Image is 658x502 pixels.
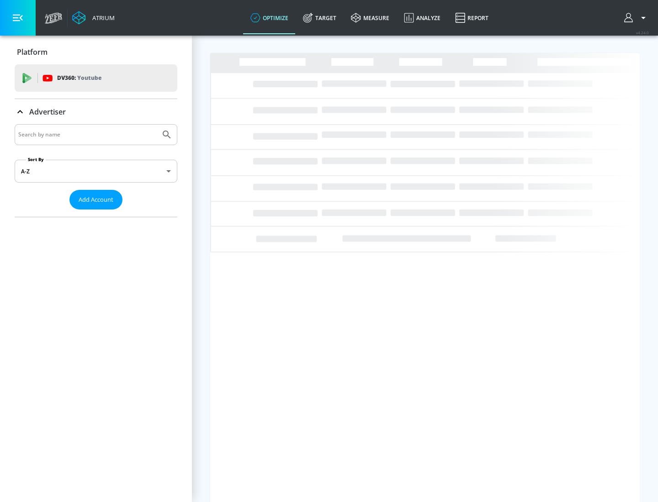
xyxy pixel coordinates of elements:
[17,47,48,57] p: Platform
[77,73,101,83] p: Youtube
[89,14,115,22] div: Atrium
[18,129,157,141] input: Search by name
[243,1,296,34] a: optimize
[15,39,177,65] div: Platform
[15,64,177,92] div: DV360: Youtube
[15,160,177,183] div: A-Z
[636,30,649,35] span: v 4.24.0
[79,194,113,205] span: Add Account
[72,11,115,25] a: Atrium
[397,1,448,34] a: Analyze
[344,1,397,34] a: measure
[29,107,66,117] p: Advertiser
[448,1,496,34] a: Report
[296,1,344,34] a: Target
[69,190,122,209] button: Add Account
[15,209,177,217] nav: list of Advertiser
[15,99,177,125] div: Advertiser
[57,73,101,83] p: DV360:
[26,157,46,162] label: Sort By
[15,124,177,217] div: Advertiser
